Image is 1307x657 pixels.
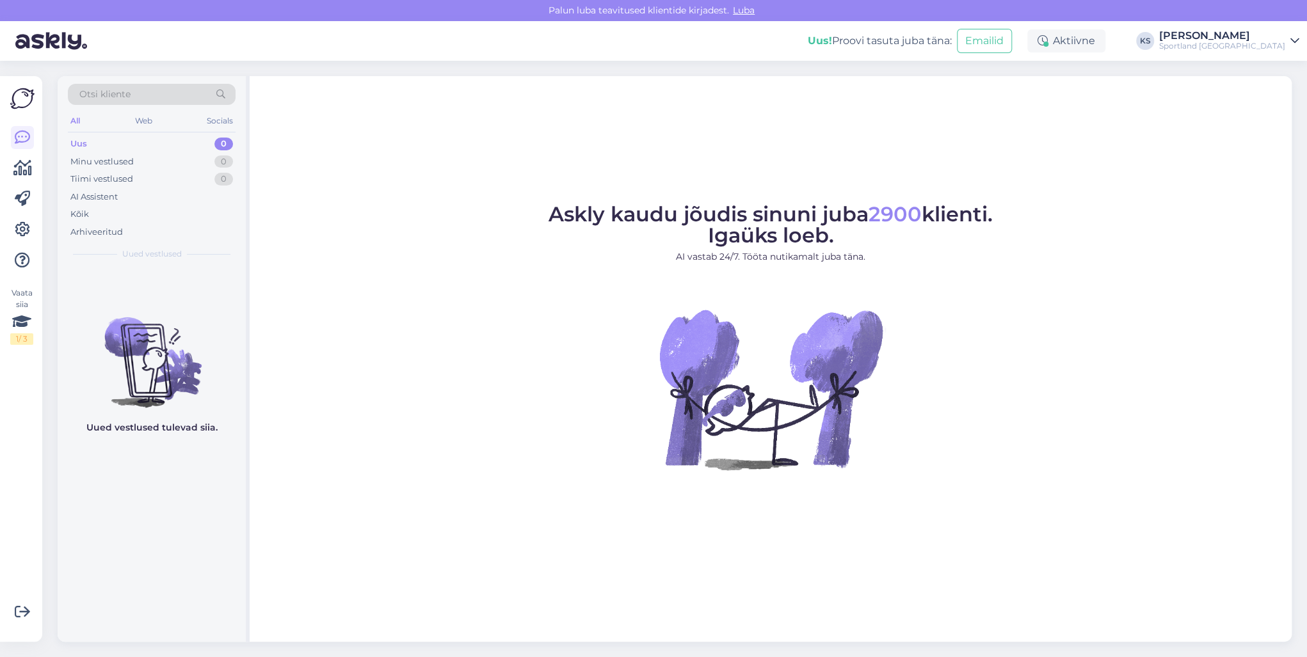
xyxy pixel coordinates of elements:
[70,155,134,168] div: Minu vestlused
[549,202,993,248] span: Askly kaudu jõudis sinuni juba klienti. Igaüks loeb.
[10,86,35,111] img: Askly Logo
[10,287,33,345] div: Vaata siia
[1159,31,1285,41] div: [PERSON_NAME]
[68,113,83,129] div: All
[1159,41,1285,51] div: Sportland [GEOGRAPHIC_DATA]
[957,29,1012,53] button: Emailid
[549,250,993,264] p: AI vastab 24/7. Tööta nutikamalt juba täna.
[132,113,155,129] div: Web
[70,191,118,203] div: AI Assistent
[204,113,236,129] div: Socials
[86,421,218,434] p: Uued vestlused tulevad siia.
[58,294,246,409] img: No chats
[70,208,89,221] div: Kõik
[1027,29,1105,52] div: Aktiivne
[70,138,87,150] div: Uus
[70,226,123,239] div: Arhiveeritud
[1136,32,1154,50] div: KS
[214,173,233,186] div: 0
[655,274,886,504] img: No Chat active
[808,33,952,49] div: Proovi tasuta juba täna:
[79,88,131,101] span: Otsi kliente
[214,155,233,168] div: 0
[70,173,133,186] div: Tiimi vestlused
[729,4,758,16] span: Luba
[808,35,832,47] b: Uus!
[214,138,233,150] div: 0
[1159,31,1299,51] a: [PERSON_NAME]Sportland [GEOGRAPHIC_DATA]
[869,202,922,226] span: 2900
[122,248,182,260] span: Uued vestlused
[10,333,33,345] div: 1 / 3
